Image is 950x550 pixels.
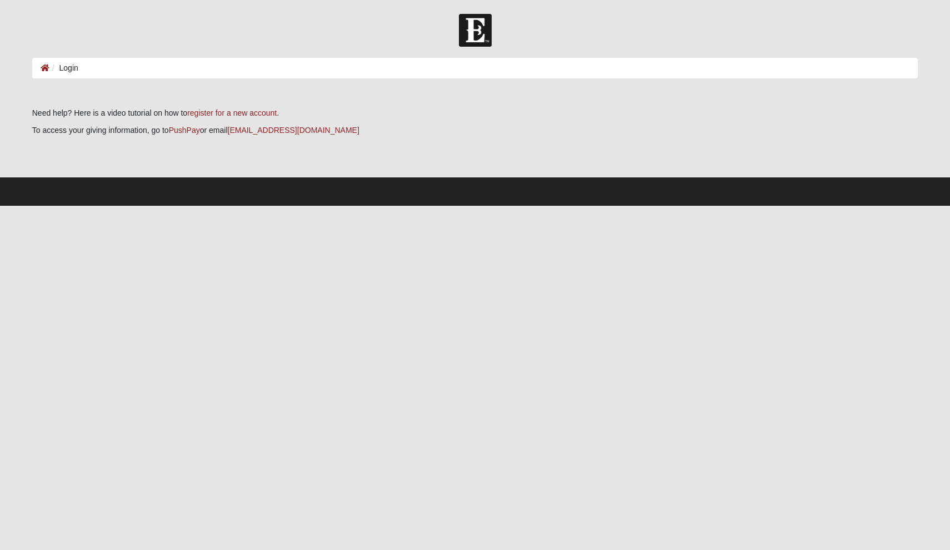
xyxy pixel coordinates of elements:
li: Login [49,62,78,74]
a: [EMAIL_ADDRESS][DOMAIN_NAME] [228,126,359,135]
p: To access your giving information, go to or email [32,125,918,136]
p: Need help? Here is a video tutorial on how to . [32,107,918,119]
img: Church of Eleven22 Logo [459,14,492,47]
a: register for a new account [187,108,277,117]
a: PushPay [169,126,200,135]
